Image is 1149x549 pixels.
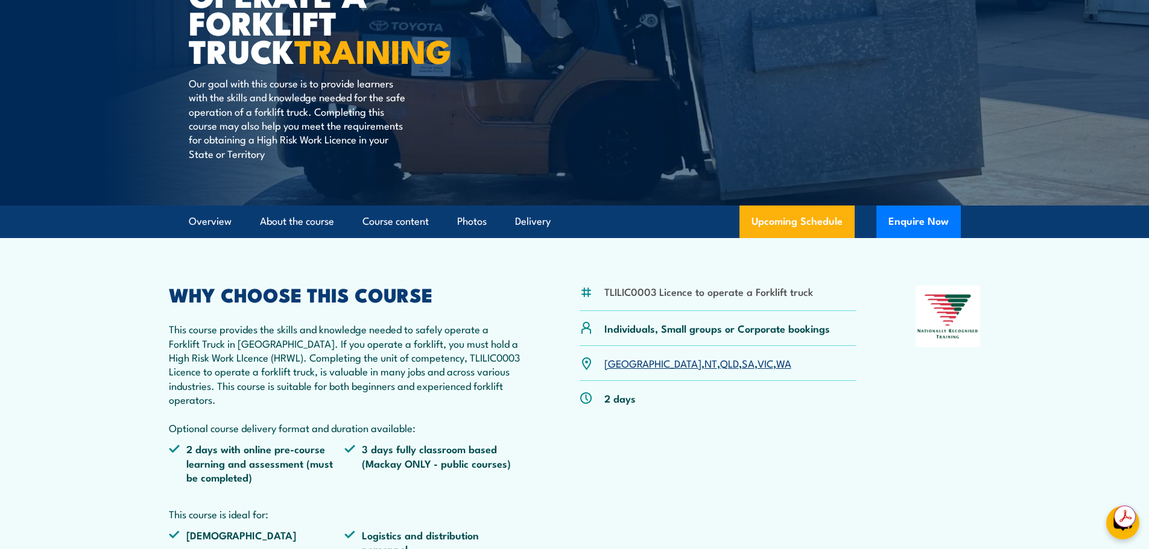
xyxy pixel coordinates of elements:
button: Enquire Now [876,205,961,238]
a: [GEOGRAPHIC_DATA] [604,356,701,370]
li: 3 days fully classroom based (Mackay ONLY - public courses) [344,442,521,484]
a: NT [704,356,717,370]
p: This course is ideal for: [169,507,521,521]
li: 2 days with online pre-course learning and assessment (must be completed) [169,442,345,484]
a: Upcoming Schedule [739,205,855,238]
button: chat-button [1106,506,1139,539]
a: SA [742,356,755,370]
a: QLD [720,356,739,370]
strong: TRAINING [294,25,451,75]
p: 2 days [604,391,636,405]
a: Course content [362,205,429,237]
a: Photos [457,205,487,237]
p: , , , , , [604,356,791,370]
p: This course provides the skills and knowledge needed to safely operate a Forklift Truck in [GEOGR... [169,322,521,434]
h2: WHY CHOOSE THIS COURSE [169,286,521,303]
a: Delivery [515,205,551,237]
a: VIC [758,356,773,370]
p: Individuals, Small groups or Corporate bookings [604,321,830,335]
p: Our goal with this course is to provide learners with the skills and knowledge needed for the saf... [189,76,409,160]
a: WA [776,356,791,370]
img: Nationally Recognised Training logo. [916,286,981,347]
a: About the course [260,205,334,237]
li: TLILIC0003 Licence to operate a Forklift truck [604,284,813,298]
a: Overview [189,205,232,237]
